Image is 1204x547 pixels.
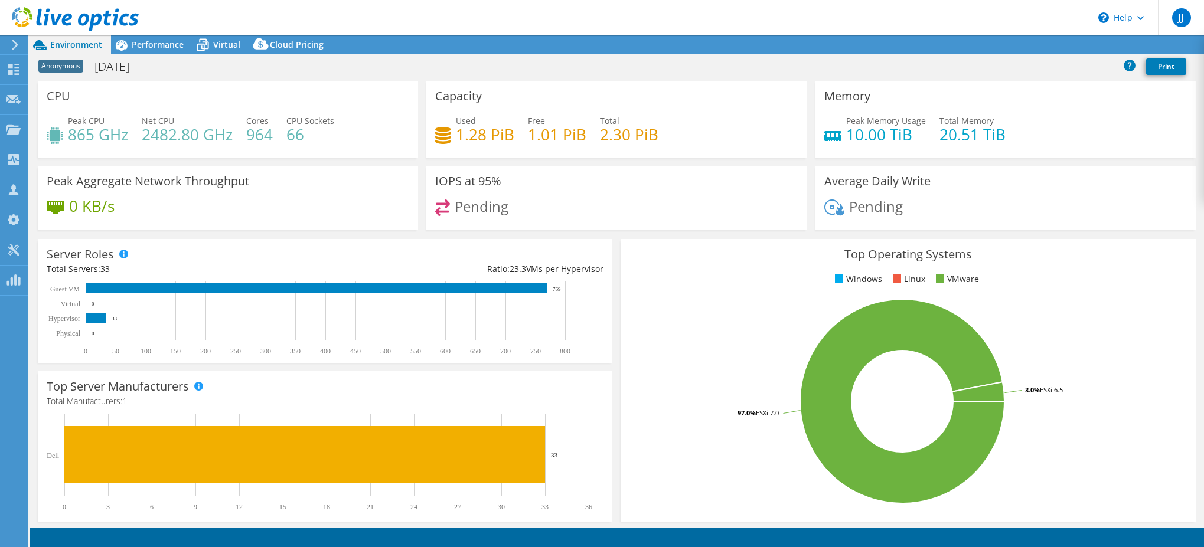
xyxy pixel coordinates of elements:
span: Performance [132,39,184,50]
h4: 20.51 TiB [939,128,1006,141]
h3: CPU [47,90,70,103]
span: Cores [246,115,269,126]
text: 15 [279,503,286,511]
text: 0 [84,347,87,355]
text: 18 [323,503,330,511]
text: Physical [56,329,80,338]
span: Free [528,115,545,126]
text: 500 [380,347,391,355]
h3: Top Operating Systems [629,248,1186,261]
h4: 0 KB/s [69,199,115,212]
a: Print [1146,58,1186,75]
span: Environment [50,39,102,50]
span: Virtual [213,39,240,50]
span: Net CPU [142,115,174,126]
h3: Capacity [435,90,482,103]
text: 21 [367,503,374,511]
span: CPU Sockets [286,115,334,126]
text: 33 [112,316,118,322]
div: Ratio: VMs per Hypervisor [325,263,604,276]
text: 250 [230,347,241,355]
text: 6 [150,503,154,511]
h3: Peak Aggregate Network Throughput [47,175,249,188]
h4: Total Manufacturers: [47,395,603,408]
h4: 1.01 PiB [528,128,586,141]
text: 33 [551,451,558,458]
text: 3 [106,503,110,511]
span: Cloud Pricing [270,39,324,50]
span: Peak Memory Usage [846,115,926,126]
h3: Server Roles [47,248,114,261]
text: 600 [440,347,451,355]
span: Peak CPU [68,115,105,126]
span: Pending [849,196,903,216]
h4: 66 [286,128,334,141]
text: 650 [470,347,481,355]
li: Linux [890,273,925,286]
text: 550 [410,347,421,355]
text: 300 [260,347,271,355]
tspan: ESXi 7.0 [756,408,779,417]
h3: Memory [824,90,870,103]
text: Guest VM [50,285,80,293]
span: Total [600,115,619,126]
div: Total Servers: [47,263,325,276]
text: Dell [47,451,59,460]
h3: IOPS at 95% [435,175,501,188]
text: 50 [112,347,119,355]
text: Virtual [61,300,81,308]
span: JJ [1172,8,1191,27]
h4: 964 [246,128,273,141]
text: 0 [92,301,94,307]
span: Total Memory [939,115,994,126]
li: VMware [933,273,979,286]
text: 150 [170,347,181,355]
text: 400 [320,347,331,355]
text: 769 [553,286,561,292]
h1: [DATE] [89,60,148,73]
tspan: 3.0% [1025,385,1040,394]
h4: 865 GHz [68,128,128,141]
text: 12 [236,503,243,511]
text: 450 [350,347,361,355]
span: 1 [122,395,127,407]
text: 750 [530,347,541,355]
h4: 10.00 TiB [846,128,926,141]
h4: 2.30 PiB [600,128,658,141]
tspan: 97.0% [738,408,756,417]
text: 33 [541,503,549,511]
text: 100 [141,347,151,355]
span: Pending [455,196,508,216]
li: Windows [832,273,882,286]
h4: 1.28 PiB [456,128,514,141]
span: 33 [100,263,110,274]
text: 200 [200,347,211,355]
text: 36 [585,503,592,511]
text: 350 [290,347,301,355]
span: Used [456,115,476,126]
text: 27 [454,503,461,511]
text: 24 [410,503,417,511]
h4: 2482.80 GHz [142,128,233,141]
text: 700 [500,347,511,355]
text: 9 [194,503,197,511]
h3: Top Server Manufacturers [47,380,189,393]
text: 0 [92,330,94,336]
text: 0 [63,503,66,511]
svg: \n [1098,12,1109,23]
span: 23.3 [510,263,526,274]
text: 30 [498,503,505,511]
span: Anonymous [38,60,83,73]
text: 800 [560,347,570,355]
tspan: ESXi 6.5 [1040,385,1063,394]
h3: Average Daily Write [824,175,931,188]
text: Hypervisor [48,315,80,323]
